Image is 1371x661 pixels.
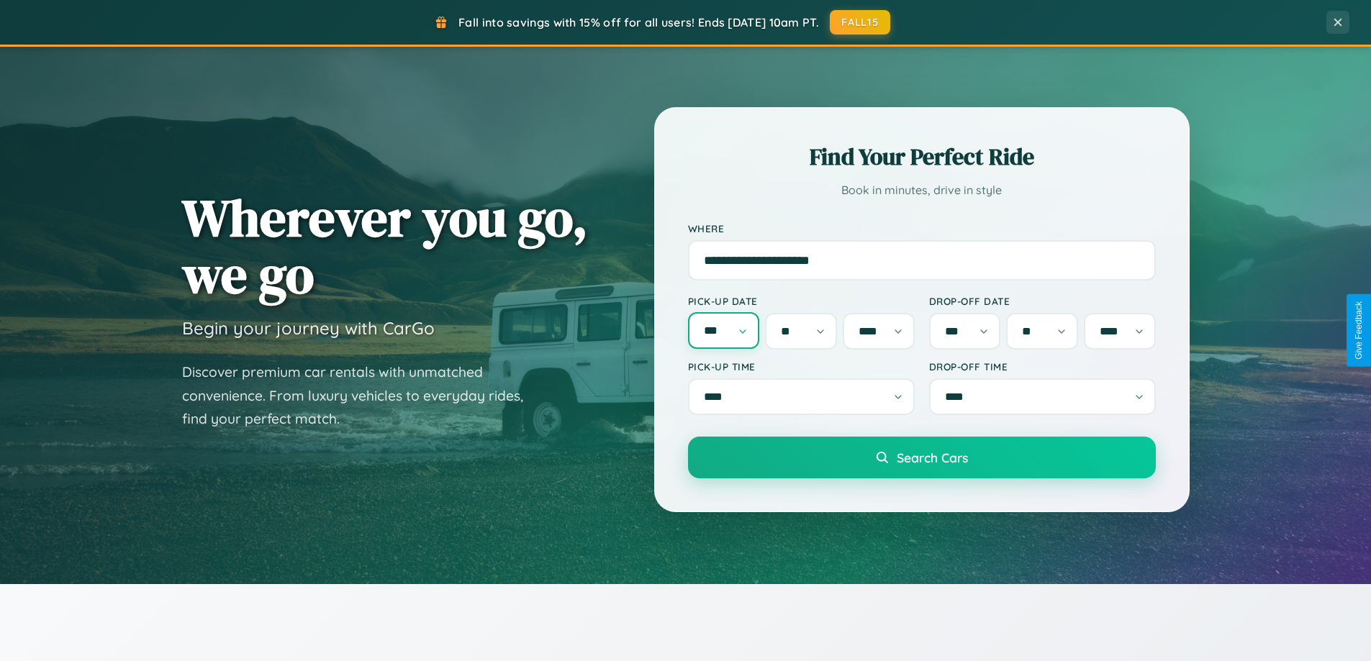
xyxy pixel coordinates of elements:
[688,141,1156,173] h2: Find Your Perfect Ride
[688,437,1156,478] button: Search Cars
[688,222,1156,234] label: Where
[929,295,1156,307] label: Drop-off Date
[929,360,1156,373] label: Drop-off Time
[688,180,1156,201] p: Book in minutes, drive in style
[182,189,588,303] h1: Wherever you go, we go
[458,15,819,29] span: Fall into savings with 15% off for all users! Ends [DATE] 10am PT.
[688,295,915,307] label: Pick-up Date
[830,10,890,35] button: FALL15
[897,450,968,465] span: Search Cars
[182,317,435,339] h3: Begin your journey with CarGo
[1354,301,1364,360] div: Give Feedback
[182,360,542,431] p: Discover premium car rentals with unmatched convenience. From luxury vehicles to everyday rides, ...
[688,360,915,373] label: Pick-up Time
